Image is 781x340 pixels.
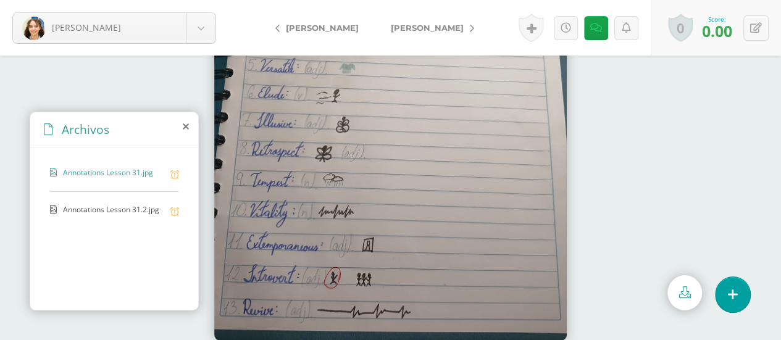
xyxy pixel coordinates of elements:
span: [PERSON_NAME] [52,22,121,33]
span: [PERSON_NAME] [391,23,464,33]
span: [PERSON_NAME] [286,23,359,33]
span: Archivos [62,121,109,138]
div: Score: [702,15,732,23]
a: [PERSON_NAME] [375,13,484,43]
span: Annotations Lesson 31.2.jpg [63,204,164,216]
a: [PERSON_NAME] [265,13,375,43]
i: close [183,122,189,131]
span: 0.00 [702,20,732,41]
img: b80ba66fde6b8b497ae50cdedac9f6ae.png [22,17,46,40]
span: Annotations Lesson 31.jpg [63,167,164,179]
a: 0 [668,14,693,42]
a: [PERSON_NAME] [13,13,215,43]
